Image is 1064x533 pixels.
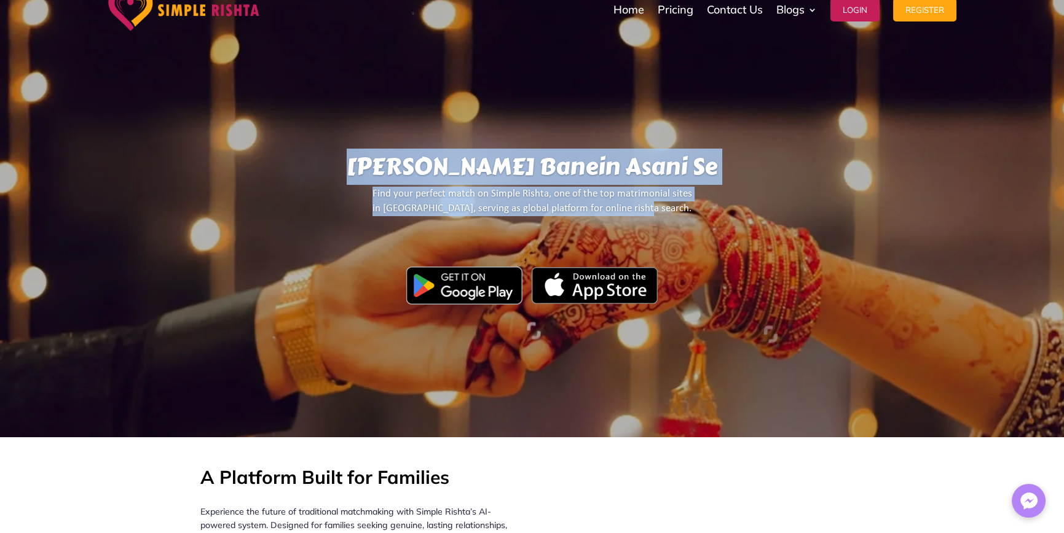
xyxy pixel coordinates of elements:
[139,187,926,227] p: Find your perfect match on Simple Rishta, one of the top matrimonial sites in [GEOGRAPHIC_DATA], ...
[200,465,449,489] strong: A Platform Built for Families
[1017,489,1041,513] img: Messenger
[139,153,926,187] h1: [PERSON_NAME] Banein Asani Se
[406,266,522,305] img: Google Play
